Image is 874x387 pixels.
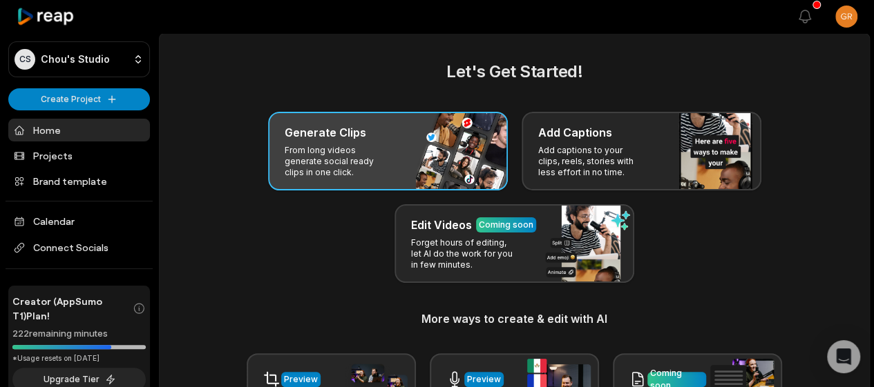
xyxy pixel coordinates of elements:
a: Calendar [8,210,150,232]
button: Create Project [8,88,150,110]
h3: Edit Videos [411,217,472,233]
p: Chou's Studio [41,53,110,66]
h2: Let's Get Started! [176,59,853,84]
a: Home [8,119,150,141]
p: From long videos generate social ready clips in one click. [285,145,392,178]
h3: Add Captions [538,124,612,141]
div: *Usage resets on [DATE] [12,353,146,364]
div: Coming soon [479,219,533,231]
div: CS [15,49,35,70]
a: Brand template [8,170,150,192]
div: Open Intercom Messenger [827,340,860,373]
a: Projects [8,144,150,167]
h3: Generate Clips [285,124,366,141]
p: Forget hours of editing, let AI do the work for you in few minutes. [411,237,518,270]
h3: More ways to create & edit with AI [176,310,853,327]
span: Creator (AppSumo T1) Plan! [12,294,133,323]
p: Add captions to your clips, reels, stories with less effort in no time. [538,145,645,178]
div: Preview [467,373,501,386]
div: 222 remaining minutes [12,327,146,341]
span: Connect Socials [8,235,150,260]
div: Preview [284,373,318,386]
